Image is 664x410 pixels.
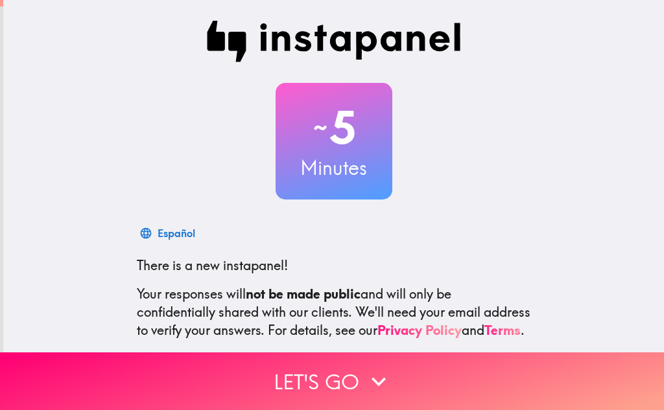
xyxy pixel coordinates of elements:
span: ~ [311,108,329,147]
h3: Minutes [276,154,392,181]
img: Instapanel [207,21,461,62]
b: not be made public [246,286,361,302]
button: Español [137,220,200,246]
a: Terms [484,322,521,338]
span: There is a new instapanel! [137,257,288,273]
p: Your responses will and will only be confidentially shared with our clients. We'll need your emai... [137,285,531,339]
a: Privacy Policy [377,322,462,338]
div: Español [158,224,195,242]
p: This invite is exclusively for you, please do not share it. Complete it soon because spots are li... [137,350,531,386]
h2: 5 [276,101,392,154]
